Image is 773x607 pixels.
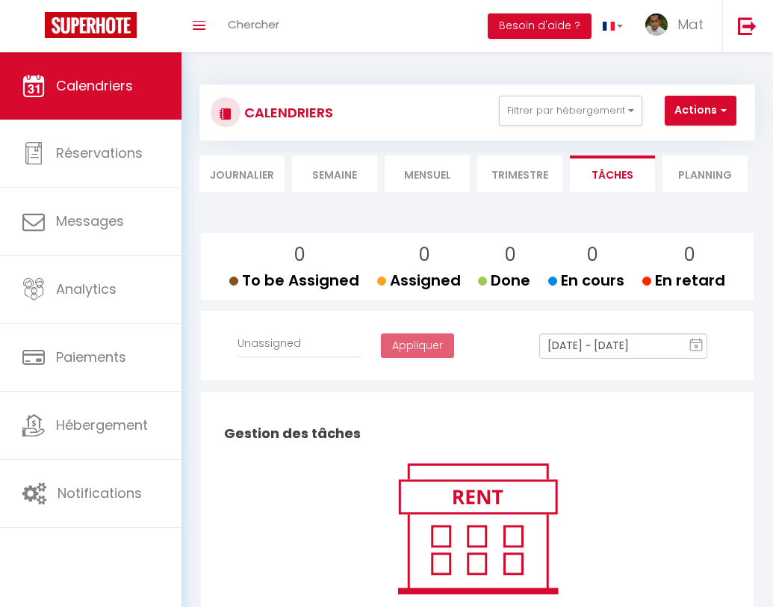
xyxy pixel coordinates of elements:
[560,241,624,269] p: 0
[389,241,461,269] p: 0
[642,270,725,291] span: En retard
[539,333,707,359] input: Select Date Range
[228,16,279,32] span: Chercher
[240,96,333,129] h3: CALENDRIERS
[677,15,704,34] span: Mat
[654,241,725,269] p: 0
[381,333,454,359] button: Appliquer
[229,270,359,291] span: To be Assigned
[241,241,359,269] p: 0
[490,241,530,269] p: 0
[662,155,748,192] li: Planning
[695,343,698,350] text: 9
[56,280,117,298] span: Analytics
[56,144,143,162] span: Réservations
[292,155,377,192] li: Semaine
[385,155,470,192] li: Mensuel
[477,155,562,192] li: Trimestre
[56,348,126,366] span: Paiements
[58,484,142,502] span: Notifications
[499,96,642,126] button: Filtrer par hébergement
[377,270,461,291] span: Assigned
[478,270,530,291] span: Done
[738,16,757,35] img: logout
[220,410,734,457] h2: Gestion des tâches
[570,155,655,192] li: Tâches
[56,212,124,230] span: Messages
[665,96,736,126] button: Actions
[199,155,285,192] li: Journalier
[645,13,668,36] img: ...
[548,270,624,291] span: En cours
[56,76,133,95] span: Calendriers
[56,416,148,434] span: Hébergement
[382,457,573,600] img: rent.png
[12,6,57,51] button: Ouvrir le widget de chat LiveChat
[488,13,592,39] button: Besoin d'aide ?
[45,12,137,38] img: Super Booking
